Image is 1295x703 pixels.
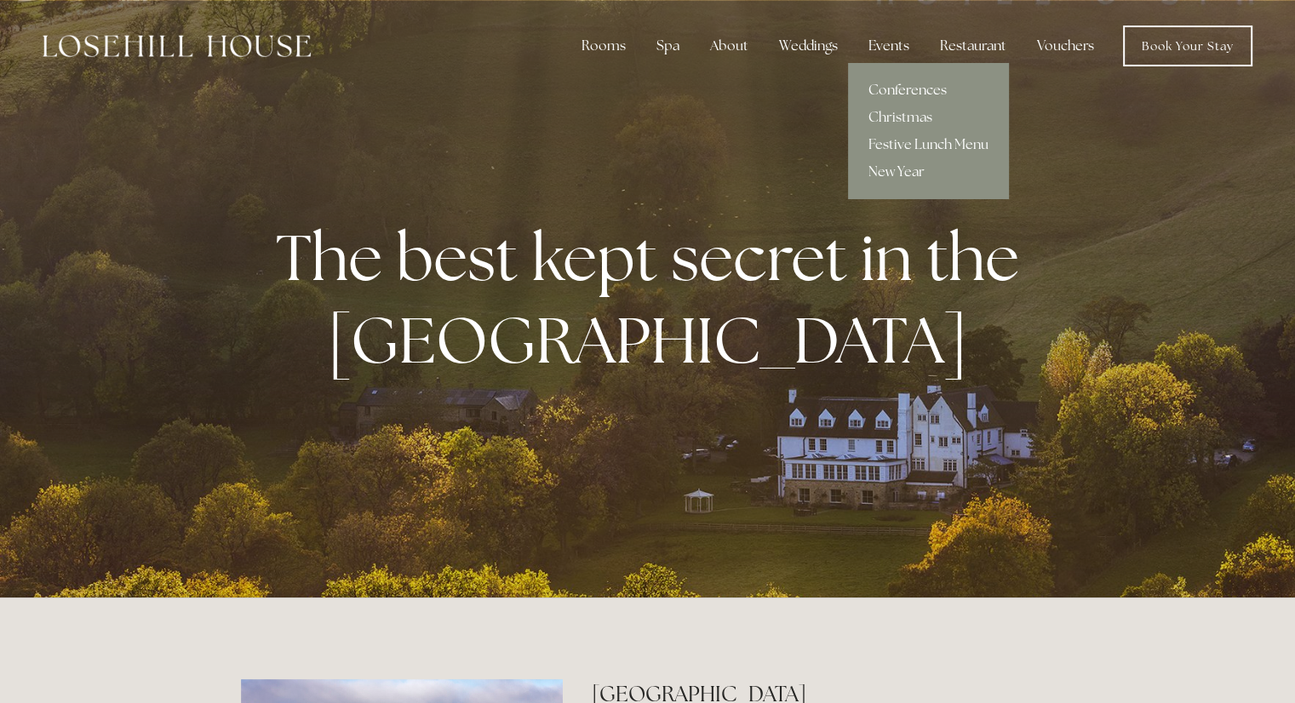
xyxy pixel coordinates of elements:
a: Christmas [848,104,1009,131]
div: Rooms [568,29,639,63]
img: Losehill House [43,35,311,57]
div: Restaurant [926,29,1020,63]
div: Spa [643,29,693,63]
a: Conferences [848,77,1009,104]
div: Weddings [765,29,851,63]
a: Book Your Stay [1123,26,1252,66]
a: Festive Lunch Menu [848,131,1009,158]
div: Events [855,29,923,63]
a: Vouchers [1023,29,1108,63]
strong: The best kept secret in the [GEOGRAPHIC_DATA] [276,215,1033,382]
div: About [696,29,762,63]
a: New Year [848,158,1009,186]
